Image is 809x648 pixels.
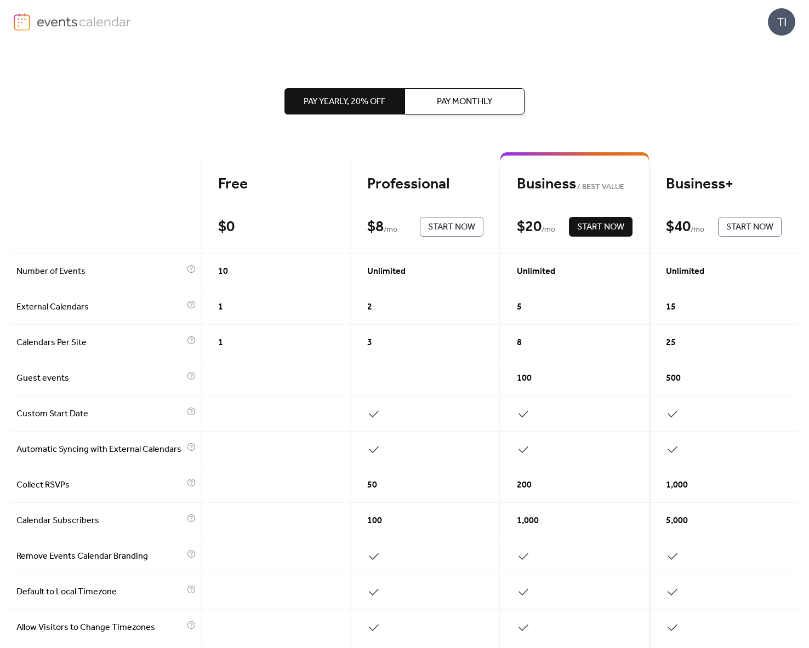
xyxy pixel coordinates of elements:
[218,336,223,349] span: 1
[569,217,633,237] button: Start Now
[666,479,688,492] span: 1,000
[16,621,184,634] span: Allow Visitors to Change Timezones
[404,88,525,114] button: Pay Monthly
[517,175,633,194] div: Business
[16,301,184,314] span: External Calendars
[218,175,334,194] div: Free
[517,301,522,314] span: 5
[384,223,397,237] span: / mo
[576,181,625,194] span: BEST VALUE
[367,301,372,314] span: 2
[367,175,483,194] div: Professional
[16,586,184,599] span: Default to Local Timezone
[16,443,184,456] span: Automatic Syncing with External Calendars
[517,336,522,349] span: 8
[304,95,385,108] span: Pay Yearly, 20% off
[577,221,624,234] span: Start Now
[16,514,184,527] span: Calendar Subscribers
[428,221,475,234] span: Start Now
[16,408,184,421] span: Custom Start Date
[517,479,532,492] span: 200
[542,223,555,237] span: / mo
[517,265,555,278] span: Unlimited
[16,372,184,385] span: Guest events
[666,301,676,314] span: 15
[666,336,676,349] span: 25
[16,550,184,563] span: Remove Events Calendar Branding
[718,217,782,237] button: Start Now
[367,217,384,237] div: $ 8
[517,514,539,527] span: 1,000
[437,95,492,108] span: Pay Monthly
[666,514,688,527] span: 5,000
[218,301,223,314] span: 1
[218,217,235,237] div: $ 0
[517,217,542,237] div: $ 20
[14,13,30,31] img: logo
[218,265,228,278] span: 10
[284,88,404,114] button: Pay Yearly, 20% off
[691,223,704,237] span: / mo
[420,217,483,237] button: Start Now
[367,265,406,278] span: Unlimited
[768,8,795,36] div: TI
[16,336,184,349] span: Calendars Per Site
[16,479,184,492] span: Collect RSVPs
[367,336,372,349] span: 3
[666,265,704,278] span: Unlimited
[666,372,681,385] span: 500
[517,372,532,385] span: 100
[726,221,773,234] span: Start Now
[367,514,382,527] span: 100
[37,13,132,30] img: logo-type
[16,265,184,278] span: Number of Events
[666,217,691,237] div: $ 40
[666,175,782,194] div: Business+
[367,479,377,492] span: 50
